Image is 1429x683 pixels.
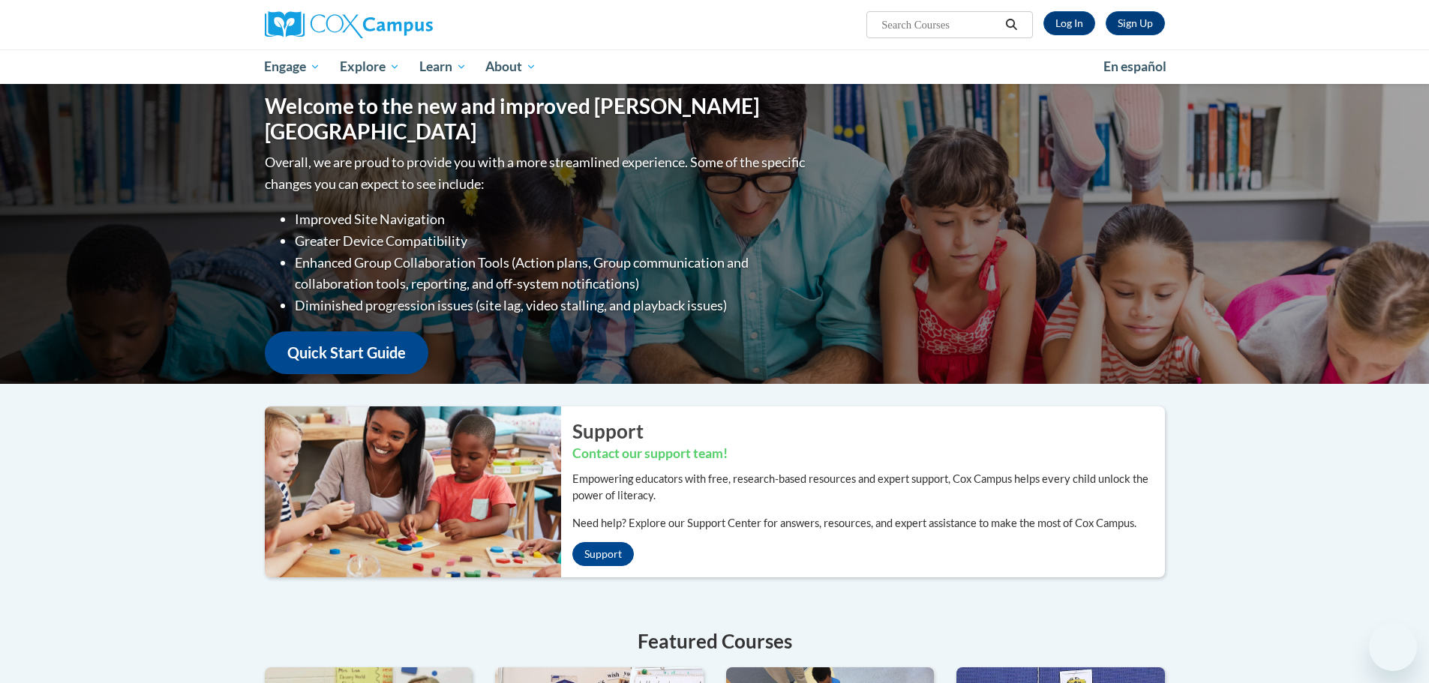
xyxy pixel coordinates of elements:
a: Engage [255,49,331,84]
h4: Featured Courses [265,627,1165,656]
li: Greater Device Compatibility [295,230,809,252]
a: Cox Campus [265,11,550,38]
input: Search Courses [880,16,1000,34]
img: ... [254,406,561,577]
h1: Welcome to the new and improved [PERSON_NAME][GEOGRAPHIC_DATA] [265,94,809,144]
a: Register [1106,11,1165,35]
a: Support [572,542,634,566]
span: En español [1103,58,1166,74]
span: About [485,58,536,76]
p: Need help? Explore our Support Center for answers, resources, and expert assistance to make the m... [572,515,1165,532]
a: En español [1094,51,1176,82]
a: Learn [410,49,476,84]
p: Overall, we are proud to provide you with a more streamlined experience. Some of the specific cha... [265,151,809,195]
button: Search [1000,16,1022,34]
h2: Support [572,418,1165,445]
iframe: Button to launch messaging window [1369,623,1417,671]
li: Diminished progression issues (site lag, video stalling, and playback issues) [295,295,809,316]
span: Learn [419,58,467,76]
a: Log In [1043,11,1095,35]
p: Empowering educators with free, research-based resources and expert support, Cox Campus helps eve... [572,471,1165,504]
span: Explore [340,58,400,76]
a: Explore [330,49,410,84]
img: Cox Campus [265,11,433,38]
span: Engage [264,58,320,76]
li: Enhanced Group Collaboration Tools (Action plans, Group communication and collaboration tools, re... [295,252,809,295]
a: About [476,49,546,84]
a: Quick Start Guide [265,331,428,374]
h3: Contact our support team! [572,445,1165,463]
li: Improved Site Navigation [295,208,809,230]
div: Main menu [242,49,1187,84]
